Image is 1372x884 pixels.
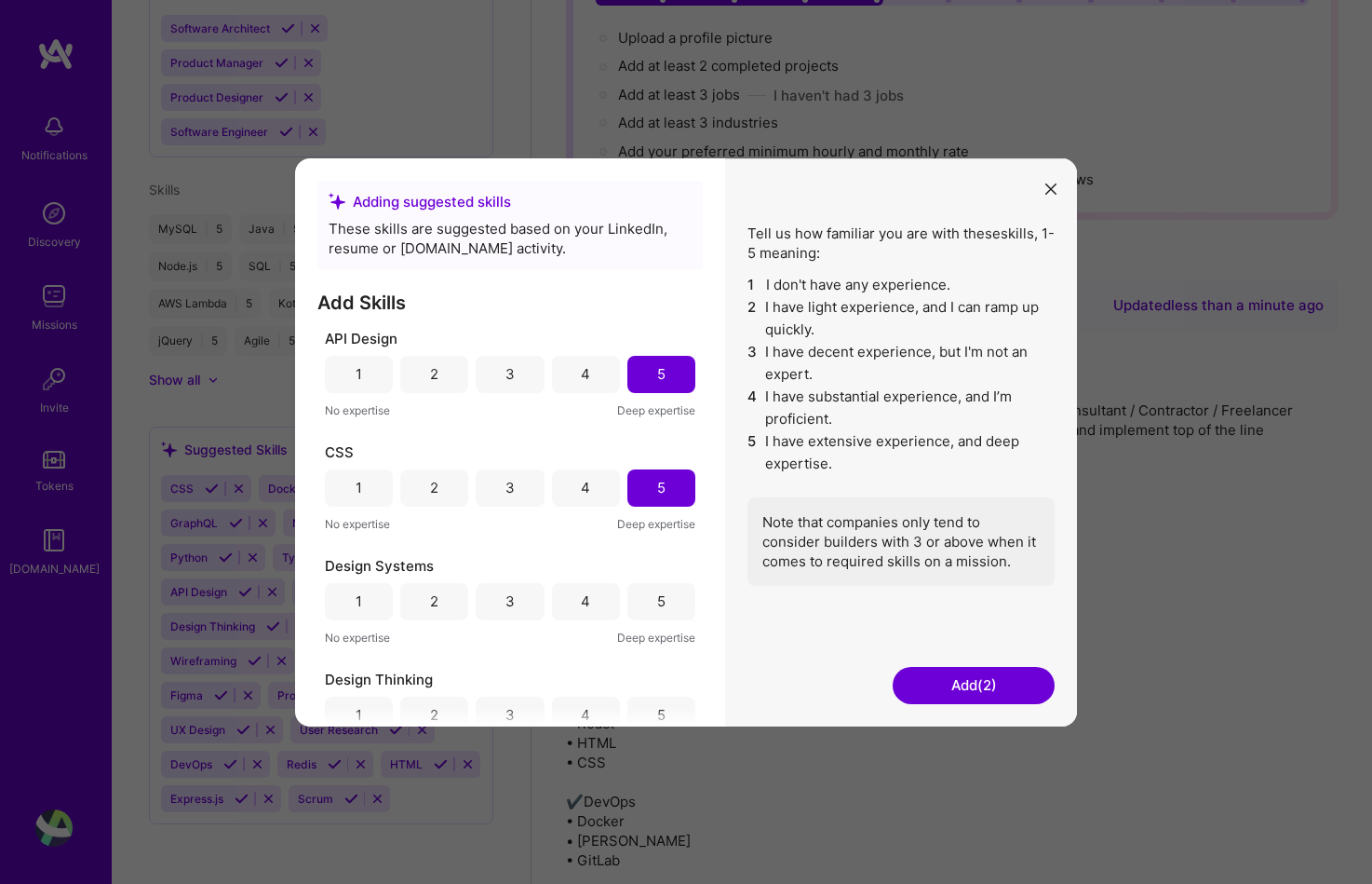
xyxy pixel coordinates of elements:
[747,385,758,429] span: 4
[657,705,666,725] div: 5
[325,400,390,419] span: No expertise
[430,705,438,725] div: 2
[747,273,759,295] span: 1
[430,364,438,384] div: 2
[329,191,692,211] div: Adding suggested skills
[356,592,362,611] div: 1
[657,478,666,497] div: 5
[430,592,438,611] div: 2
[325,669,433,688] span: Design Thinking
[581,364,590,384] div: 4
[325,555,434,575] span: Design Systems
[617,400,695,419] span: Deep expertise
[581,592,590,611] div: 4
[325,513,390,533] span: No expertise
[505,592,515,611] div: 3
[657,364,666,384] div: 5
[893,667,1055,704] button: Add(2)
[747,496,1055,585] div: Note that companies only tend to consider builders with 3 or above when it comes to required skil...
[505,705,515,725] div: 3
[747,340,758,385] span: 3
[430,478,438,497] div: 2
[325,442,354,461] span: CSS
[581,478,590,497] div: 4
[617,627,695,646] span: Deep expertise
[747,295,758,340] span: 2
[747,223,1055,585] div: Tell us how familiar you are with these skills , 1-5 meaning:
[747,429,1055,474] li: I have extensive experience, and deep expertise.
[356,478,362,497] div: 1
[505,478,515,497] div: 3
[329,218,692,257] div: These skills are suggested based on your LinkedIn, resume or [DOMAIN_NAME] activity.
[356,705,362,725] div: 1
[747,429,758,474] span: 5
[747,273,1055,295] li: I don't have any experience.
[356,364,362,384] div: 1
[747,295,1055,340] li: I have light experience, and I can ramp up quickly.
[617,513,695,533] span: Deep expertise
[657,592,666,611] div: 5
[329,193,345,210] i: icon SuggestedTeams
[747,385,1055,429] li: I have substantial experience, and I’m proficient.
[1045,184,1056,195] i: icon Close
[325,328,397,347] span: API Design
[581,705,590,725] div: 4
[325,627,390,646] span: No expertise
[295,157,1077,726] div: modal
[317,291,703,313] h3: Add Skills
[747,340,1055,385] li: I have decent experience, but I'm not an expert.
[505,364,515,384] div: 3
